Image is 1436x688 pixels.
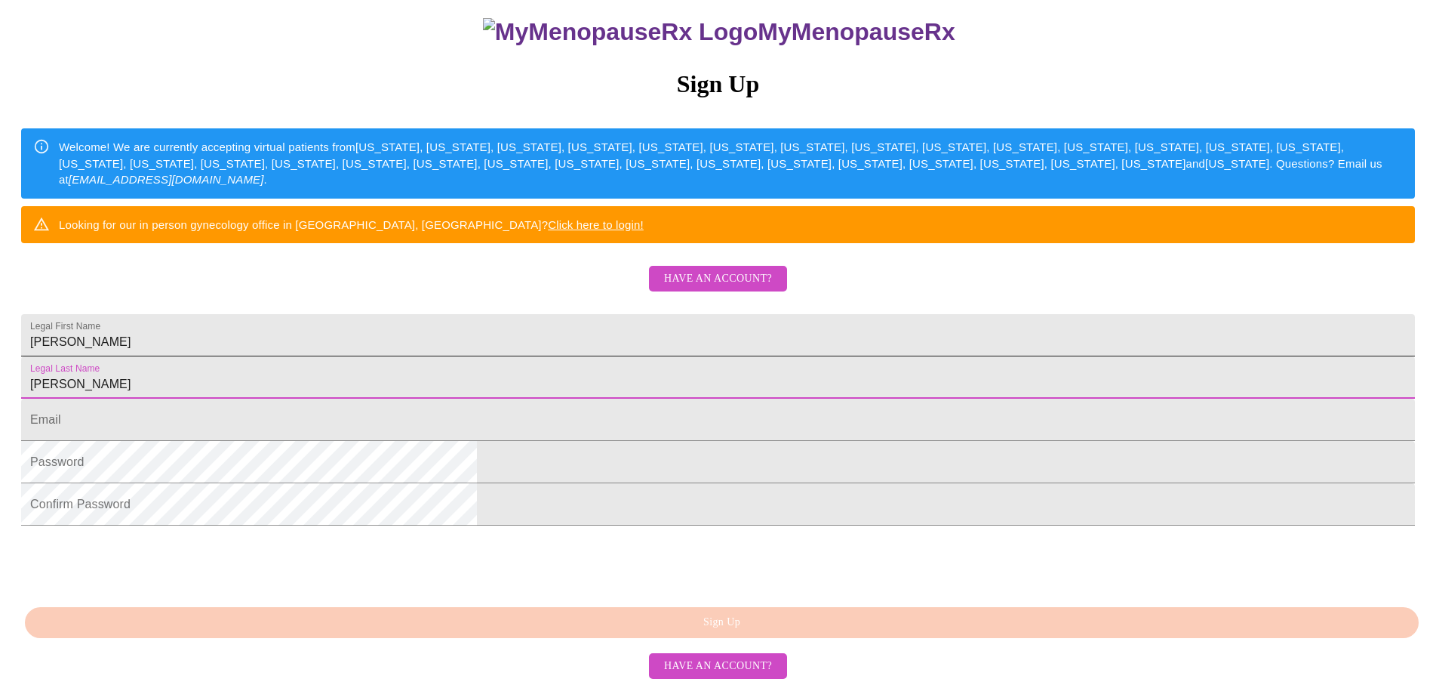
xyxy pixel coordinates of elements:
[645,659,791,671] a: Have an account?
[59,133,1403,193] div: Welcome! We are currently accepting virtual patients from [US_STATE], [US_STATE], [US_STATE], [US...
[664,657,772,676] span: Have an account?
[21,533,251,592] iframe: reCAPTCHA
[69,173,264,186] em: [EMAIL_ADDRESS][DOMAIN_NAME]
[645,282,791,295] a: Have an account?
[23,18,1416,46] h3: MyMenopauseRx
[548,218,644,231] a: Click here to login!
[664,270,772,288] span: Have an account?
[21,70,1415,98] h3: Sign Up
[649,266,787,292] button: Have an account?
[483,18,758,46] img: MyMenopauseRx Logo
[59,211,644,239] div: Looking for our in person gynecology office in [GEOGRAPHIC_DATA], [GEOGRAPHIC_DATA]?
[649,653,787,680] button: Have an account?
